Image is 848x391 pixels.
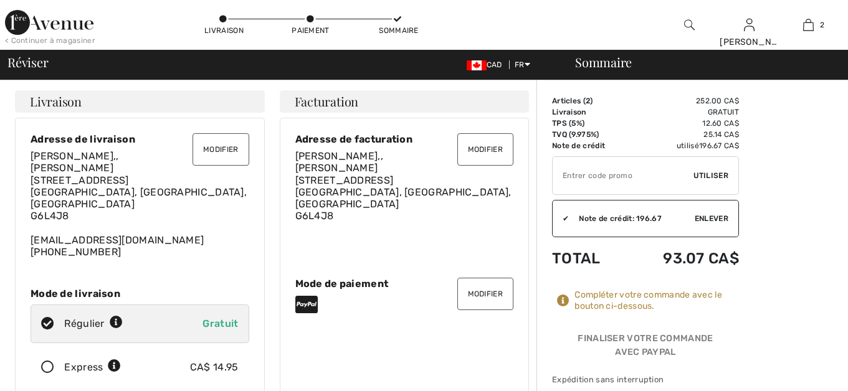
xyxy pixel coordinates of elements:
[31,150,119,174] span: [PERSON_NAME],, [PERSON_NAME]
[295,150,384,174] span: [PERSON_NAME],, [PERSON_NAME]
[569,213,695,224] div: Note de crédit: 196.67
[629,140,739,151] td: utilisé
[744,17,755,32] img: Mes infos
[295,95,359,108] span: Facturation
[31,174,247,222] span: [STREET_ADDRESS] [GEOGRAPHIC_DATA], [GEOGRAPHIC_DATA], [GEOGRAPHIC_DATA] G6L4J8
[744,19,755,31] a: Se connecter
[552,237,629,280] td: Total
[552,374,739,385] div: Expédition sans interruption
[64,316,123,331] div: Régulier
[553,157,693,194] input: Code promo
[7,56,48,68] span: Réviser
[204,25,242,36] div: Livraison
[803,17,814,32] img: Mon panier
[515,60,530,69] span: FR
[574,290,739,312] div: Compléter votre commande avec le bouton ci-dessous.
[552,140,629,151] td: Note de crédit
[629,129,739,140] td: 25.14 CA$
[5,10,93,35] img: 1ère Avenue
[552,332,739,364] div: Finaliser votre commande avec PayPal
[379,25,416,36] div: Sommaire
[31,150,249,258] div: [EMAIL_ADDRESS][DOMAIN_NAME] [PHONE_NUMBER]
[695,213,728,224] span: Enlever
[193,133,249,166] button: Modifier
[31,288,249,299] div: Mode de livraison
[779,17,837,32] a: 2
[295,133,514,145] div: Adresse de facturation
[720,35,778,49] div: [PERSON_NAME]
[552,118,629,129] td: TPS (5%)
[292,25,329,36] div: Paiement
[552,106,629,118] td: Livraison
[467,60,507,69] span: CAD
[30,95,82,108] span: Livraison
[629,118,739,129] td: 12.60 CA$
[31,133,249,145] div: Adresse de livraison
[552,95,629,106] td: Articles ( )
[295,174,512,222] span: [STREET_ADDRESS] [GEOGRAPHIC_DATA], [GEOGRAPHIC_DATA], [GEOGRAPHIC_DATA] G6L4J8
[684,17,695,32] img: recherche
[190,360,239,375] div: CA$ 14.95
[820,19,824,31] span: 2
[629,95,739,106] td: 252.00 CA$
[295,278,514,290] div: Mode de paiement
[202,318,238,329] span: Gratuit
[552,129,629,140] td: TVQ (9.975%)
[553,213,569,224] div: ✔
[629,237,739,280] td: 93.07 CA$
[457,278,513,310] button: Modifier
[64,360,121,375] div: Express
[560,56,841,68] div: Sommaire
[457,133,513,166] button: Modifier
[699,141,739,150] span: 196.67 CA$
[5,35,95,46] div: < Continuer à magasiner
[629,106,739,118] td: Gratuit
[693,170,728,181] span: Utiliser
[586,97,590,105] span: 2
[467,60,487,70] img: Canadian Dollar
